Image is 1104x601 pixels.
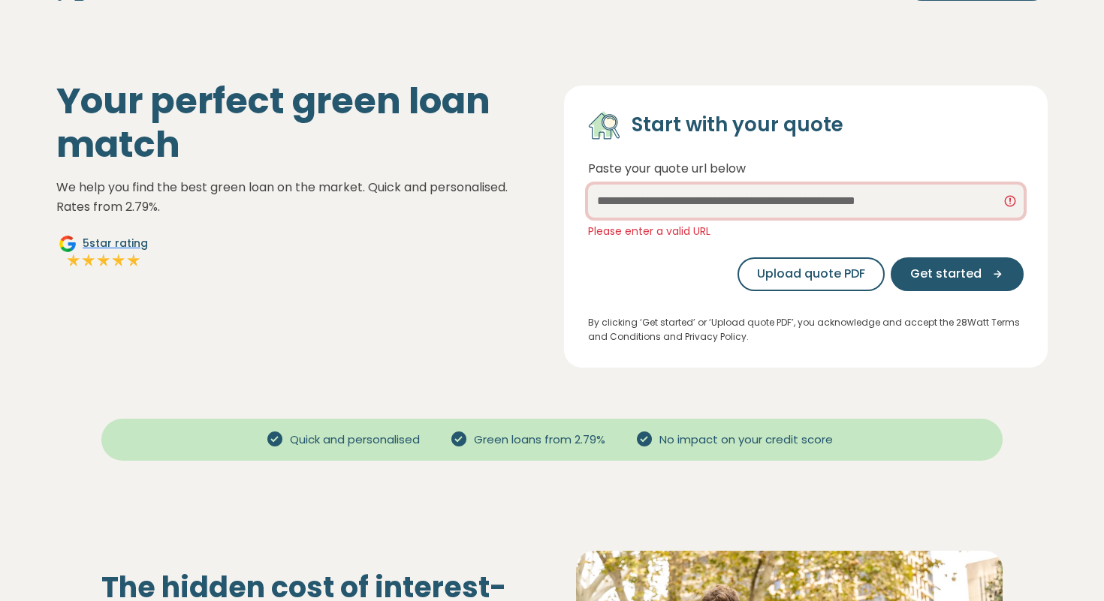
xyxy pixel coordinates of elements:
[757,265,865,283] span: Upload quote PDF
[126,253,141,268] img: Full star
[910,265,982,283] span: Get started
[66,253,81,268] img: Full star
[111,253,126,268] img: Full star
[588,159,1024,179] p: Paste your quote url below
[83,236,148,251] span: 5 star rating
[891,257,1024,291] button: Get started
[56,178,540,216] p: We help you find the best green loan on the market. Quick and personalised. Rates from 2.79%.
[96,253,111,268] img: Full star
[59,235,77,253] img: Google
[81,253,96,268] img: Full star
[468,431,611,449] span: Green loans from 2.79%
[56,80,540,166] h1: Your perfect green loan match
[588,315,1024,344] p: By clicking ‘Get started’ or ‘Upload quote PDF’, you acknowledge and accept the 28Watt Terms and ...
[56,235,150,271] a: Google5star ratingFull starFull starFull starFull starFull star
[632,113,843,138] h4: Start with your quote
[653,431,839,449] span: No impact on your credit score
[284,431,426,449] span: Quick and personalised
[738,257,885,291] button: Upload quote PDF
[588,224,1024,239] div: Please enter a valid URL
